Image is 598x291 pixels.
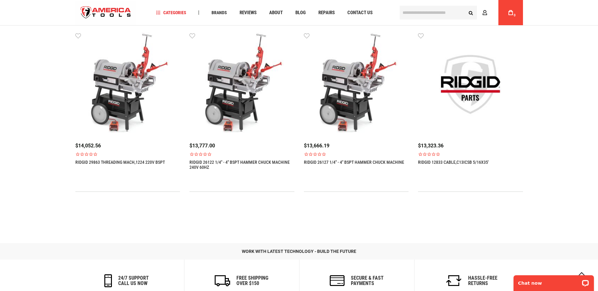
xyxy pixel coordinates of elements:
strong: Most Recommended Products [75,18,501,26]
span: $13,777.00 [189,143,215,149]
h6: Hassle-Free Returns [468,275,497,286]
a: Contact Us [345,9,375,17]
a: Repairs [316,9,338,17]
img: RIDGID 29863 THREADING MACH,1224 220V BSPT [75,32,180,137]
a: Categories [153,9,189,17]
span: $14,052.56 [75,143,101,149]
a: Blog [293,9,309,17]
h6: secure & fast payments [351,275,384,286]
iframe: LiveChat chat widget [509,271,598,291]
a: Brands [209,9,230,17]
span: Blog [295,10,306,15]
span: Reviews [240,10,257,15]
span: $13,666.19 [304,143,329,149]
a: RIDGID 12833 CABLE,C13ICSB 5/16X35' [418,160,489,165]
span: Contact Us [347,10,373,15]
a: About [266,9,286,17]
span: About [269,10,283,15]
span: Repairs [318,10,335,15]
img: America Tools [75,1,136,25]
a: store logo [75,1,136,25]
span: Rated 0.0 out of 5 stars 0 reviews [304,152,409,157]
a: RIDGID 26127 1/4" - 4" BSPT HAMMER CHUCK MACHINE [304,160,404,165]
img: RIDGID 12833 CABLE,C13ICSB 5/16X35' [418,32,523,137]
h6: 24/7 support call us now [118,275,149,286]
a: RIDGID 29863 THREADING MACH,1224 220V BSPT [75,160,165,165]
img: RIDGID 26127 1/4" - 4" BSPT HAMMER CHUCK MACHINE [304,32,409,137]
h6: Free Shipping Over $150 [236,275,268,286]
a: RIDGID 26122 1/4" - 4" BSPT HAMMER CHUCK MACHINE 240V 60HZ [189,160,294,170]
button: Search [465,7,477,19]
span: Rated 0.0 out of 5 stars 0 reviews [75,152,180,157]
a: Reviews [237,9,259,17]
span: Brands [212,10,227,15]
span: Rated 0.0 out of 5 stars 0 reviews [418,152,523,157]
span: Rated 0.0 out of 5 stars 0 reviews [189,152,294,157]
span: $13,323.36 [418,143,444,149]
span: Categories [156,10,186,15]
img: RIDGID 26122 1/4" - 4" BSPT HAMMER CHUCK MACHINE 240V 60HZ [189,32,294,137]
span: 0 [514,14,516,17]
